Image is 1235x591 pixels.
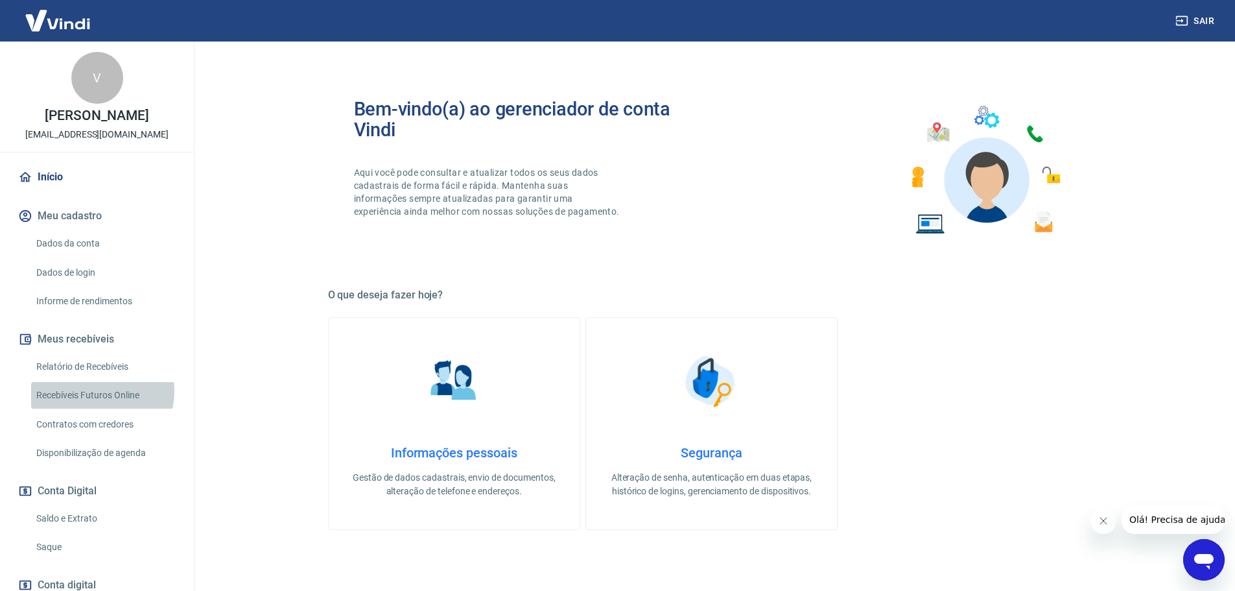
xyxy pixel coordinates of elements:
a: Informe de rendimentos [31,288,178,315]
p: Aqui você pode consultar e atualizar todos os seus dados cadastrais de forma fácil e rápida. Mant... [354,166,622,218]
a: Informações pessoaisInformações pessoaisGestão de dados cadastrais, envio de documentos, alteraçã... [328,317,580,530]
img: Segurança [679,349,744,414]
a: Dados da conta [31,230,178,257]
img: Imagem de um avatar masculino com diversos icones exemplificando as funcionalidades do gerenciado... [900,99,1070,242]
a: Início [16,163,178,191]
iframe: Botão para abrir a janela de mensagens [1183,539,1225,581]
img: Vindi [16,1,100,40]
a: Recebíveis Futuros Online [31,382,178,409]
p: [EMAIL_ADDRESS][DOMAIN_NAME] [25,128,169,141]
a: Saque [31,534,178,561]
iframe: Mensagem da empresa [1122,505,1225,534]
img: Informações pessoais [421,349,486,414]
h4: Informações pessoais [349,445,559,461]
a: Contratos com credores [31,411,178,438]
button: Meus recebíveis [16,325,178,354]
h5: O que deseja fazer hoje? [328,289,1096,302]
iframe: Fechar mensagem [1090,508,1116,534]
span: Olá! Precisa de ajuda? [8,9,109,19]
p: [PERSON_NAME] [45,109,148,123]
div: V [71,52,123,104]
button: Meu cadastro [16,202,178,230]
a: Dados de login [31,259,178,286]
p: Gestão de dados cadastrais, envio de documentos, alteração de telefone e endereços. [349,471,559,498]
button: Conta Digital [16,477,178,505]
h4: Segurança [607,445,816,461]
a: Relatório de Recebíveis [31,354,178,380]
a: Saldo e Extrato [31,505,178,532]
button: Sair [1173,9,1219,33]
p: Alteração de senha, autenticação em duas etapas, histórico de logins, gerenciamento de dispositivos. [607,471,816,498]
a: SegurançaSegurançaAlteração de senha, autenticação em duas etapas, histórico de logins, gerenciam... [585,317,838,530]
h2: Bem-vindo(a) ao gerenciador de conta Vindi [354,99,712,140]
a: Disponibilização de agenda [31,440,178,466]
